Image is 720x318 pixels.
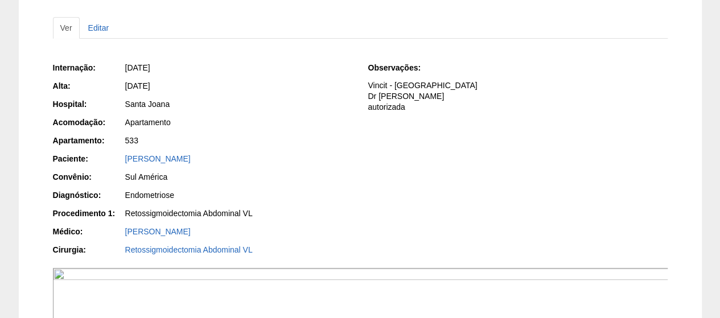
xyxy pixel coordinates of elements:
[53,98,124,110] div: Hospital:
[53,80,124,92] div: Alta:
[53,189,124,201] div: Diagnóstico:
[125,227,191,236] a: [PERSON_NAME]
[53,208,124,219] div: Procedimento 1:
[125,208,352,219] div: Retossigmoidectomia Abdominal VL
[368,62,439,73] div: Observações:
[81,17,117,39] a: Editar
[53,62,124,73] div: Internação:
[53,226,124,237] div: Médico:
[125,63,150,72] span: [DATE]
[125,189,352,201] div: Endometriose
[53,153,124,164] div: Paciente:
[53,117,124,128] div: Acomodação:
[125,117,352,128] div: Apartamento
[53,17,80,39] a: Ver
[53,135,124,146] div: Apartamento:
[125,171,352,183] div: Sul América
[125,135,352,146] div: 533
[53,244,124,255] div: Cirurgia:
[368,80,667,113] p: Vincit - [GEOGRAPHIC_DATA] Dr [PERSON_NAME] autorizada
[53,171,124,183] div: Convênio:
[125,98,352,110] div: Santa Joana
[125,81,150,90] span: [DATE]
[125,154,191,163] a: [PERSON_NAME]
[125,245,253,254] a: Retossigmoidectomia Abdominal VL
